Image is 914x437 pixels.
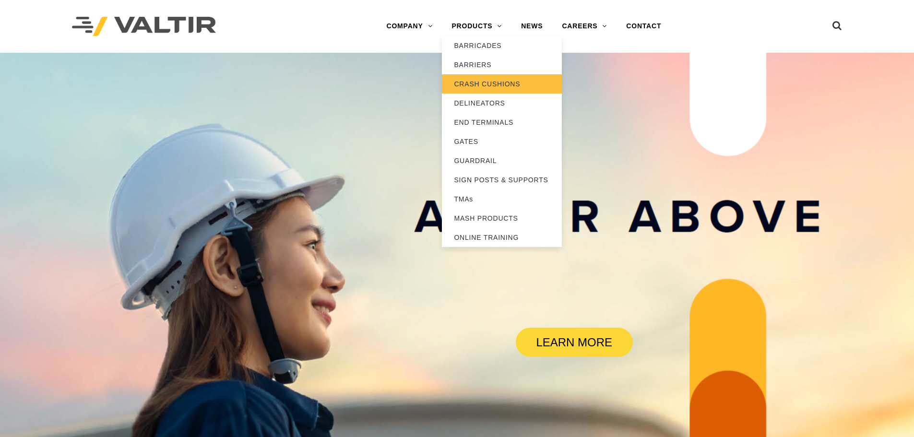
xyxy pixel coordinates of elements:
a: DELINEATORS [442,94,562,113]
img: Valtir [72,17,216,36]
a: PRODUCTS [442,17,511,36]
a: GATES [442,132,562,151]
a: BARRIERS [442,55,562,74]
a: CRASH CUSHIONS [442,74,562,94]
a: END TERMINALS [442,113,562,132]
a: SIGN POSTS & SUPPORTS [442,170,562,189]
a: COMPANY [377,17,442,36]
a: MASH PRODUCTS [442,209,562,228]
a: LEARN MORE [516,328,633,357]
a: ONLINE TRAINING [442,228,562,247]
a: BARRICADES [442,36,562,55]
a: NEWS [511,17,552,36]
a: CONTACT [617,17,671,36]
a: GUARDRAIL [442,151,562,170]
a: CAREERS [552,17,617,36]
a: TMAs [442,189,562,209]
